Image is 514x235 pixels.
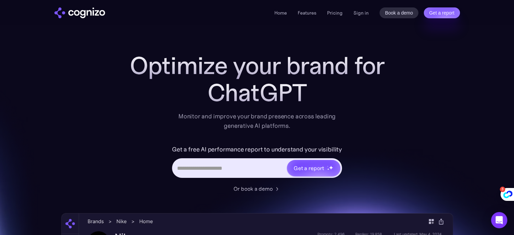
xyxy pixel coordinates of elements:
a: Pricing [327,10,343,16]
div: Get a report [294,164,324,172]
div: Or book a demo [234,185,273,193]
div: ChatGPT [122,79,392,106]
a: Sign in [353,9,369,17]
h1: Optimize your brand for [122,52,392,79]
div: Open Intercom Messenger [491,212,507,228]
a: Book a demo [380,7,418,18]
img: star [327,168,329,170]
a: Get a reportstarstarstar [286,159,341,177]
img: star [329,165,333,170]
label: Get a free AI performance report to understand your visibility [172,144,342,155]
a: Or book a demo [234,185,281,193]
img: cognizo logo [54,7,105,18]
img: star [327,166,328,167]
a: Get a report [424,7,460,18]
a: home [54,7,105,18]
form: Hero URL Input Form [172,144,342,181]
div: Monitor and improve your brand presence across leading generative AI platforms. [174,112,340,131]
a: Home [274,10,287,16]
a: Features [298,10,316,16]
